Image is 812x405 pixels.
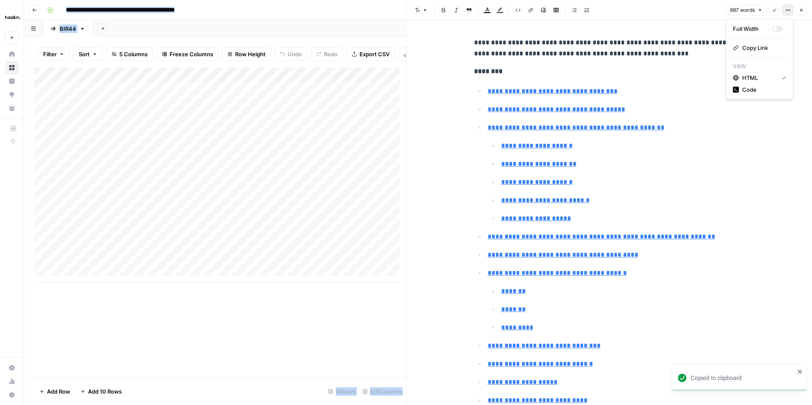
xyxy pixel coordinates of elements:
div: 13 Rows [325,385,359,398]
div: 5/5 Columns [359,385,406,398]
span: Add 10 Rows [88,387,122,396]
a: Insights [5,74,19,88]
span: Copy Link [742,44,783,52]
button: close [797,368,803,375]
button: Help + Support [5,388,19,402]
a: Opportunities [5,88,19,101]
a: Usage [5,375,19,388]
span: HTML [742,74,775,82]
button: Freeze Columns [156,47,219,61]
span: Freeze Columns [170,50,213,58]
button: Undo [274,47,307,61]
span: Add Row [47,387,70,396]
a: Settings [5,361,19,375]
a: Home [5,47,19,61]
a: BIR44 [43,20,93,37]
span: Export CSV [359,50,390,58]
button: 687 words [726,5,766,16]
button: Filter [38,47,70,61]
span: Redo [324,50,337,58]
div: Full Width [733,25,772,33]
button: Sort [73,47,103,61]
span: Filter [43,50,57,58]
button: Add 10 Rows [75,385,127,398]
span: 687 words [730,6,755,14]
span: Row Height [235,50,266,58]
div: BIR44 [60,25,76,33]
img: Haskn Logo [5,10,20,25]
div: Copied to clipboard [691,374,795,382]
p: View [730,61,790,72]
button: 5 Columns [106,47,153,61]
button: Add Row [34,385,75,398]
a: Browse [5,61,19,74]
button: Row Height [222,47,271,61]
span: 5 Columns [119,50,148,58]
button: Export CSV [346,47,395,61]
button: Workspace: Haskn [5,7,19,28]
span: Sort [79,50,90,58]
span: Code [742,85,783,94]
a: Your Data [5,101,19,115]
button: Redo [311,47,343,61]
span: Undo [288,50,302,58]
